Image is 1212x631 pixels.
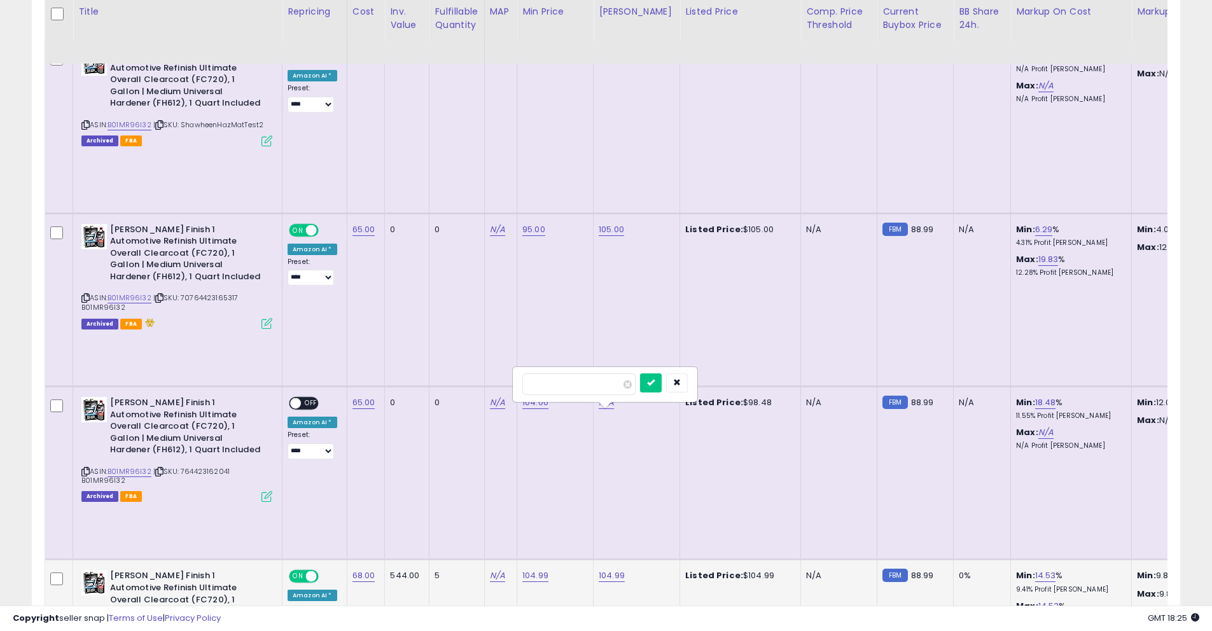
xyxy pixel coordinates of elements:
[390,397,419,408] div: 0
[1016,253,1038,265] b: Max:
[108,466,151,477] a: B01MR96I32
[522,5,588,18] div: Min Price
[1016,95,1122,104] p: N/A Profit [PERSON_NAME]
[390,5,424,32] div: Inv. value
[81,224,272,328] div: ASIN:
[1016,224,1122,247] div: %
[288,417,337,428] div: Amazon AI *
[1035,223,1053,236] a: 6.29
[81,293,238,312] span: | SKU: 70764423165317 B01MR96I32
[352,223,375,236] a: 65.00
[911,223,934,235] span: 88.99
[352,569,375,582] a: 68.00
[959,570,1001,581] div: 0%
[110,397,265,459] b: [PERSON_NAME] Finish 1 Automotive Refinish Ultimate Overall Clearcoat (FC720), 1 Gallon | Medium ...
[522,223,545,236] a: 95.00
[120,319,142,329] span: FBA
[599,223,624,236] a: 105.00
[435,397,474,408] div: 0
[1137,241,1159,253] strong: Max:
[81,397,272,501] div: ASIN:
[806,397,867,408] div: N/A
[317,225,337,235] span: OFF
[288,70,337,81] div: Amazon AI *
[685,569,743,581] b: Listed Price:
[490,569,505,582] a: N/A
[78,5,277,18] div: Title
[390,570,419,581] div: 544.00
[1016,585,1122,594] p: 9.41% Profit [PERSON_NAME]
[1016,570,1122,593] div: %
[1038,600,1059,613] a: 14.53
[1016,5,1126,18] div: Markup on Cost
[1016,441,1122,450] p: N/A Profit [PERSON_NAME]
[1035,569,1056,582] a: 14.53
[435,5,478,32] div: Fulfillable Quantity
[1137,414,1159,426] strong: Max:
[352,396,375,409] a: 65.00
[685,570,791,581] div: $104.99
[882,223,907,236] small: FBM
[522,569,548,582] a: 104.99
[81,50,272,144] div: ASIN:
[1016,600,1122,624] div: %
[81,224,107,249] img: 5170AWqc+7L._SL40_.jpg
[120,135,142,146] span: FBA
[1016,426,1038,438] b: Max:
[806,224,867,235] div: N/A
[1038,80,1054,92] a: N/A
[288,590,337,601] div: Amazon AI *
[1137,569,1156,581] strong: Min:
[110,50,265,113] b: [PERSON_NAME] Finish 1 Automotive Refinish Ultimate Overall Clearcoat (FC720), 1 Gallon | Medium ...
[142,318,155,327] i: hazardous material
[1148,612,1199,624] span: 2025-08-13 18:25 GMT
[390,224,419,235] div: 0
[685,396,743,408] b: Listed Price:
[435,224,474,235] div: 0
[288,258,337,286] div: Preset:
[81,491,118,502] span: Listings that have been deleted from Seller Central
[685,224,791,235] div: $105.00
[806,5,872,32] div: Comp. Price Threshold
[1016,396,1035,408] b: Min:
[959,397,1001,408] div: N/A
[1038,253,1059,266] a: 19.83
[1035,396,1056,409] a: 18.48
[685,397,791,408] div: $98.48
[959,224,1001,235] div: N/A
[81,397,107,422] img: 5170AWqc+7L._SL40_.jpg
[911,396,934,408] span: 88.99
[1016,254,1122,277] div: %
[882,396,907,409] small: FBM
[81,570,107,595] img: 5170AWqc+7L._SL40_.jpg
[301,398,321,409] span: OFF
[806,570,867,581] div: N/A
[599,5,674,18] div: [PERSON_NAME]
[153,120,263,130] span: | SKU: ShawheenHazMatTest2
[1137,67,1159,80] strong: Max:
[490,396,505,409] a: N/A
[108,120,151,130] a: B01MR96I32
[1038,426,1054,439] a: N/A
[288,244,337,255] div: Amazon AI *
[599,569,625,582] a: 104.99
[1016,412,1122,420] p: 11.55% Profit [PERSON_NAME]
[1016,569,1035,581] b: Min:
[490,223,505,236] a: N/A
[490,5,512,18] div: MAP
[288,5,342,18] div: Repricing
[81,135,118,146] span: Listings that have been deleted from Seller Central
[435,570,474,581] div: 5
[120,491,142,502] span: FBA
[1137,588,1159,600] strong: Max:
[290,225,306,235] span: ON
[109,612,163,624] a: Terms of Use
[13,612,59,624] strong: Copyright
[288,84,337,113] div: Preset:
[108,293,151,303] a: B01MR96I32
[959,5,1005,32] div: BB Share 24h.
[110,224,265,286] b: [PERSON_NAME] Finish 1 Automotive Refinish Ultimate Overall Clearcoat (FC720), 1 Gallon | Medium ...
[1137,396,1156,408] strong: Min:
[1016,600,1038,612] b: Max:
[1016,397,1122,420] div: %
